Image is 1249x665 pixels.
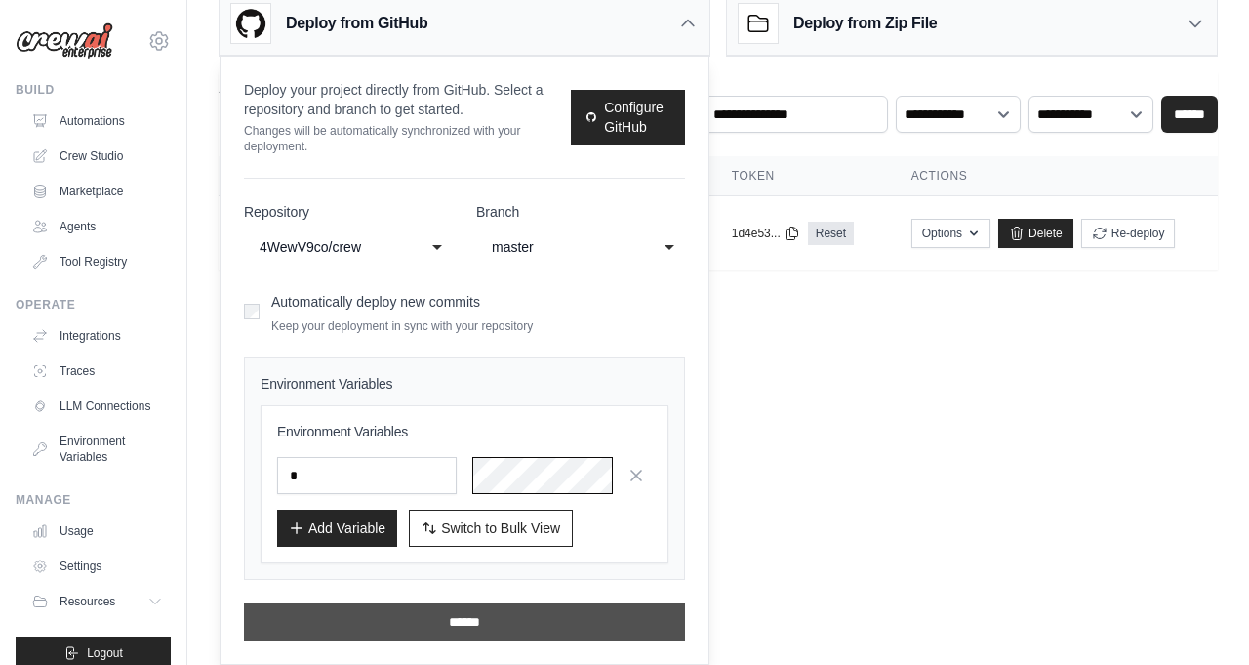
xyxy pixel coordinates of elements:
th: Actions [888,156,1218,196]
span: Switch to Bulk View [441,519,560,538]
label: Automatically deploy new commits [271,294,480,310]
h3: Deploy from GitHub [286,12,427,35]
button: Re-deploy [1081,219,1176,248]
a: Agents [23,211,171,242]
p: Deploy your project directly from GitHub. Select a repository and branch to get started. [244,80,571,119]
a: Marketplace [23,176,171,207]
div: Manage [16,492,171,508]
h3: Deploy from Zip File [793,12,937,35]
img: GitHub Logo [231,4,270,43]
a: Reset [808,222,854,245]
div: Build [16,82,171,98]
p: Changes will be automatically synchronized with your deployment. [244,123,571,154]
a: Automations [23,105,171,137]
button: Options [911,219,990,248]
h2: Automations Live [219,72,653,100]
span: Logout [87,645,123,661]
span: Resources [60,594,115,609]
div: Operate [16,297,171,312]
label: Repository [244,202,453,222]
a: Settings [23,551,171,582]
th: Token [708,156,888,196]
button: 1d4e53... [732,226,800,241]
label: Branch [476,202,685,222]
a: Integrations [23,320,171,352]
th: Crew [219,156,526,196]
img: Logo [16,22,113,60]
div: master [492,235,630,259]
h4: Environment Variables [261,374,668,394]
a: Traces [23,355,171,387]
a: Delete [998,219,1073,248]
a: Tool Registry [23,246,171,277]
p: Manage and monitor your active crew automations from this dashboard. [219,100,653,119]
div: 4WewV9co/crew [260,235,398,259]
iframe: Chat Widget [1151,571,1249,665]
button: Resources [23,586,171,617]
a: Usage [23,516,171,547]
button: Add Variable [277,510,397,547]
button: Switch to Bulk View [409,510,573,547]
a: LLM Connections [23,391,171,422]
h3: Environment Variables [277,422,652,441]
p: Keep your deployment in sync with your repository [271,318,533,334]
a: Environment Variables [23,426,171,473]
a: Crew Studio [23,141,171,172]
a: Configure GitHub [571,90,685,145]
